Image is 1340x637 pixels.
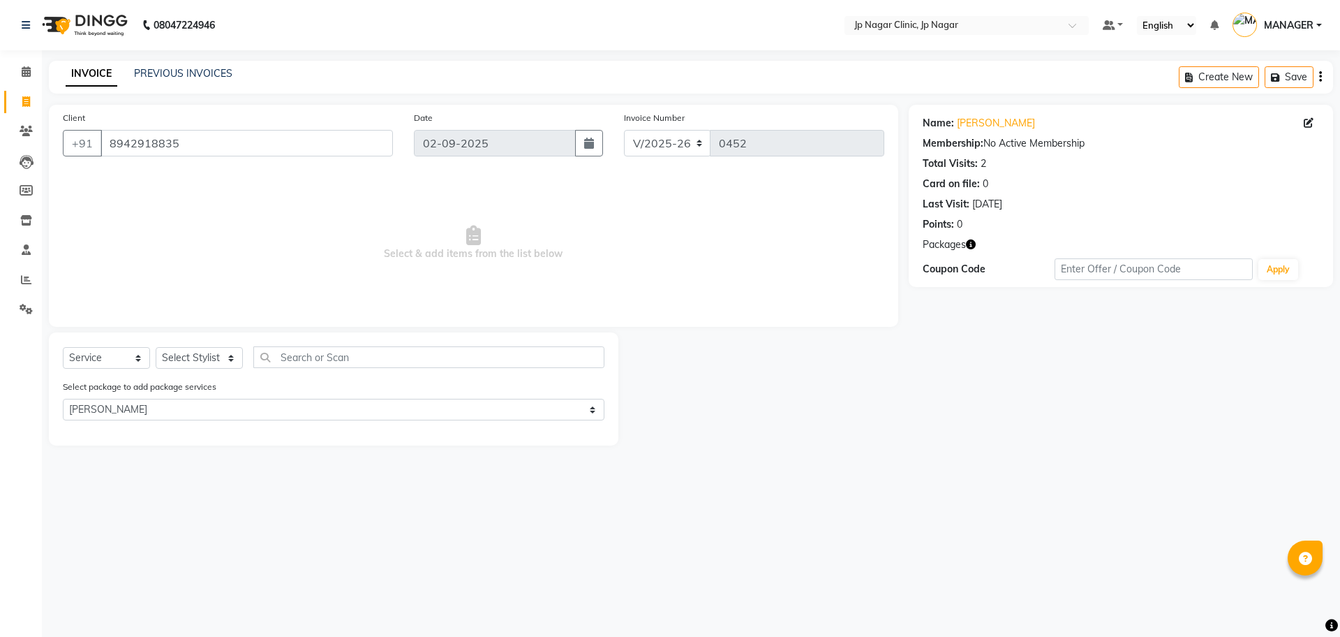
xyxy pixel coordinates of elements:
img: logo [36,6,131,45]
div: Points: [923,217,954,232]
div: Coupon Code [923,262,1055,277]
b: 08047224946 [154,6,215,45]
span: Packages [923,237,966,252]
div: Card on file: [923,177,980,191]
img: MANAGER [1233,13,1257,37]
button: Save [1265,66,1313,88]
label: Date [414,112,433,124]
span: MANAGER [1264,18,1313,33]
div: Total Visits: [923,156,978,171]
button: Apply [1258,259,1298,280]
label: Select package to add package services [63,381,216,393]
input: Enter Offer / Coupon Code [1055,258,1253,280]
button: +91 [63,130,102,156]
a: PREVIOUS INVOICES [134,67,232,80]
input: Search or Scan [253,346,604,368]
a: INVOICE [66,61,117,87]
input: Search by Name/Mobile/Email/Code [100,130,393,156]
a: [PERSON_NAME] [957,116,1035,131]
div: Last Visit: [923,197,969,212]
span: Select & add items from the list below [63,173,884,313]
div: 0 [983,177,988,191]
div: 2 [981,156,986,171]
label: Invoice Number [624,112,685,124]
button: Create New [1179,66,1259,88]
div: Membership: [923,136,983,151]
div: [DATE] [972,197,1002,212]
label: Client [63,112,85,124]
iframe: chat widget [1281,581,1326,623]
div: Name: [923,116,954,131]
div: No Active Membership [923,136,1319,151]
div: 0 [957,217,962,232]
